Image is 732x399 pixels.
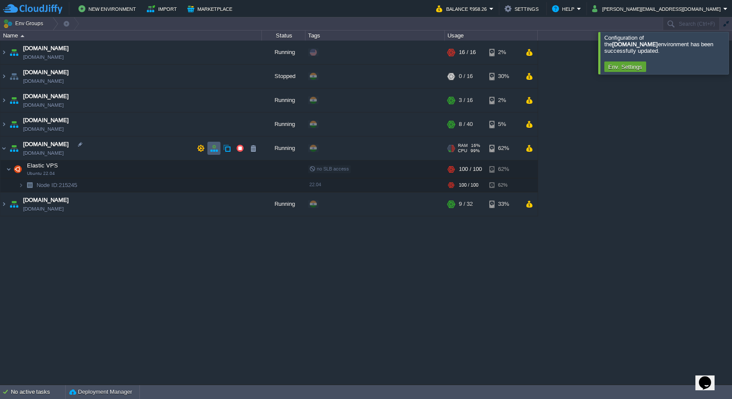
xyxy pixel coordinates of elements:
div: 8 / 40 [459,113,473,136]
button: Deployment Manager [69,388,132,396]
button: Marketplace [187,3,235,14]
a: [DOMAIN_NAME] [23,53,64,61]
span: 22.04 [309,182,321,187]
div: Running [262,41,305,64]
div: Tags [306,31,444,41]
div: No active tasks [11,385,65,399]
div: 5% [489,113,518,136]
button: Help [552,3,577,14]
div: 62% [489,160,518,178]
div: Running [262,113,305,136]
img: AMDAwAAAACH5BAEAAAAALAAAAAABAAEAAAICRAEAOw== [0,89,7,112]
div: 62% [489,178,518,192]
img: AMDAwAAAACH5BAEAAAAALAAAAAABAAEAAAICRAEAOw== [12,160,24,178]
img: AMDAwAAAACH5BAEAAAAALAAAAAABAAEAAAICRAEAOw== [24,178,36,192]
img: AMDAwAAAACH5BAEAAAAALAAAAAABAAEAAAICRAEAOw== [0,113,7,136]
img: AMDAwAAAACH5BAEAAAAALAAAAAABAAEAAAICRAEAOw== [0,136,7,160]
span: no SLB access [309,166,349,171]
div: 30% [489,65,518,88]
button: [PERSON_NAME][EMAIL_ADDRESS][DOMAIN_NAME] [592,3,723,14]
a: [DOMAIN_NAME] [23,140,69,149]
div: Running [262,192,305,216]
span: [DOMAIN_NAME] [23,77,64,85]
span: Elastic VPS [26,162,59,169]
button: Env Groups [3,17,46,30]
button: Env. Settings [606,63,645,71]
div: Running [262,89,305,112]
img: AMDAwAAAACH5BAEAAAAALAAAAAABAAEAAAICRAEAOw== [0,41,7,64]
span: CPU [458,148,467,153]
a: [DOMAIN_NAME] [23,92,69,101]
a: Node ID:215245 [36,181,78,189]
span: 215245 [36,181,78,189]
div: 100 / 100 [459,178,478,192]
b: [DOMAIN_NAME] [612,41,658,48]
span: [DOMAIN_NAME] [23,149,64,157]
img: AMDAwAAAACH5BAEAAAAALAAAAAABAAEAAAICRAEAOw== [8,136,20,160]
img: AMDAwAAAACH5BAEAAAAALAAAAAABAAEAAAICRAEAOw== [0,65,7,88]
span: [DOMAIN_NAME] [23,205,64,213]
img: AMDAwAAAACH5BAEAAAAALAAAAAABAAEAAAICRAEAOw== [8,113,20,136]
div: 33% [489,192,518,216]
div: 9 / 32 [459,192,473,216]
img: AMDAwAAAACH5BAEAAAAALAAAAAABAAEAAAICRAEAOw== [8,41,20,64]
img: AMDAwAAAACH5BAEAAAAALAAAAAABAAEAAAICRAEAOw== [8,65,20,88]
span: Ubuntu 22.04 [27,171,55,176]
div: 100 / 100 [459,160,482,178]
div: Status [262,31,305,41]
div: 2% [489,89,518,112]
div: 62% [489,136,518,160]
span: RAM [458,143,468,148]
a: [DOMAIN_NAME] [23,101,64,109]
img: AMDAwAAAACH5BAEAAAAALAAAAAABAAEAAAICRAEAOw== [0,192,7,216]
span: Node ID: [37,182,59,188]
button: Balance ₹958.26 [436,3,489,14]
a: [DOMAIN_NAME] [23,196,69,205]
img: AMDAwAAAACH5BAEAAAAALAAAAAABAAEAAAICRAEAOw== [8,89,20,112]
span: 16% [471,143,480,148]
button: Import [147,3,180,14]
div: 3 / 16 [459,89,473,112]
img: AMDAwAAAACH5BAEAAAAALAAAAAABAAEAAAICRAEAOw== [6,160,11,178]
div: Name [1,31,261,41]
a: [DOMAIN_NAME] [23,125,64,133]
div: Usage [445,31,537,41]
iframe: chat widget [695,364,723,390]
img: AMDAwAAAACH5BAEAAAAALAAAAAABAAEAAAICRAEAOw== [20,35,24,37]
button: New Environment [78,3,139,14]
div: 0 / 16 [459,65,473,88]
img: CloudJiffy [3,3,62,14]
img: AMDAwAAAACH5BAEAAAAALAAAAAABAAEAAAICRAEAOw== [18,178,24,192]
div: Running [262,136,305,160]
div: 2% [489,41,518,64]
a: [DOMAIN_NAME] [23,68,69,77]
div: 16 / 16 [459,41,476,64]
span: 99% [471,148,480,153]
img: AMDAwAAAACH5BAEAAAAALAAAAAABAAEAAAICRAEAOw== [8,192,20,216]
a: [DOMAIN_NAME] [23,116,69,125]
button: Settings [505,3,541,14]
span: Configuration of the environment has been successfully updated. [604,34,713,54]
a: [DOMAIN_NAME] [23,44,69,53]
a: Elastic VPSUbuntu 22.04 [26,162,59,169]
div: Stopped [262,65,305,88]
